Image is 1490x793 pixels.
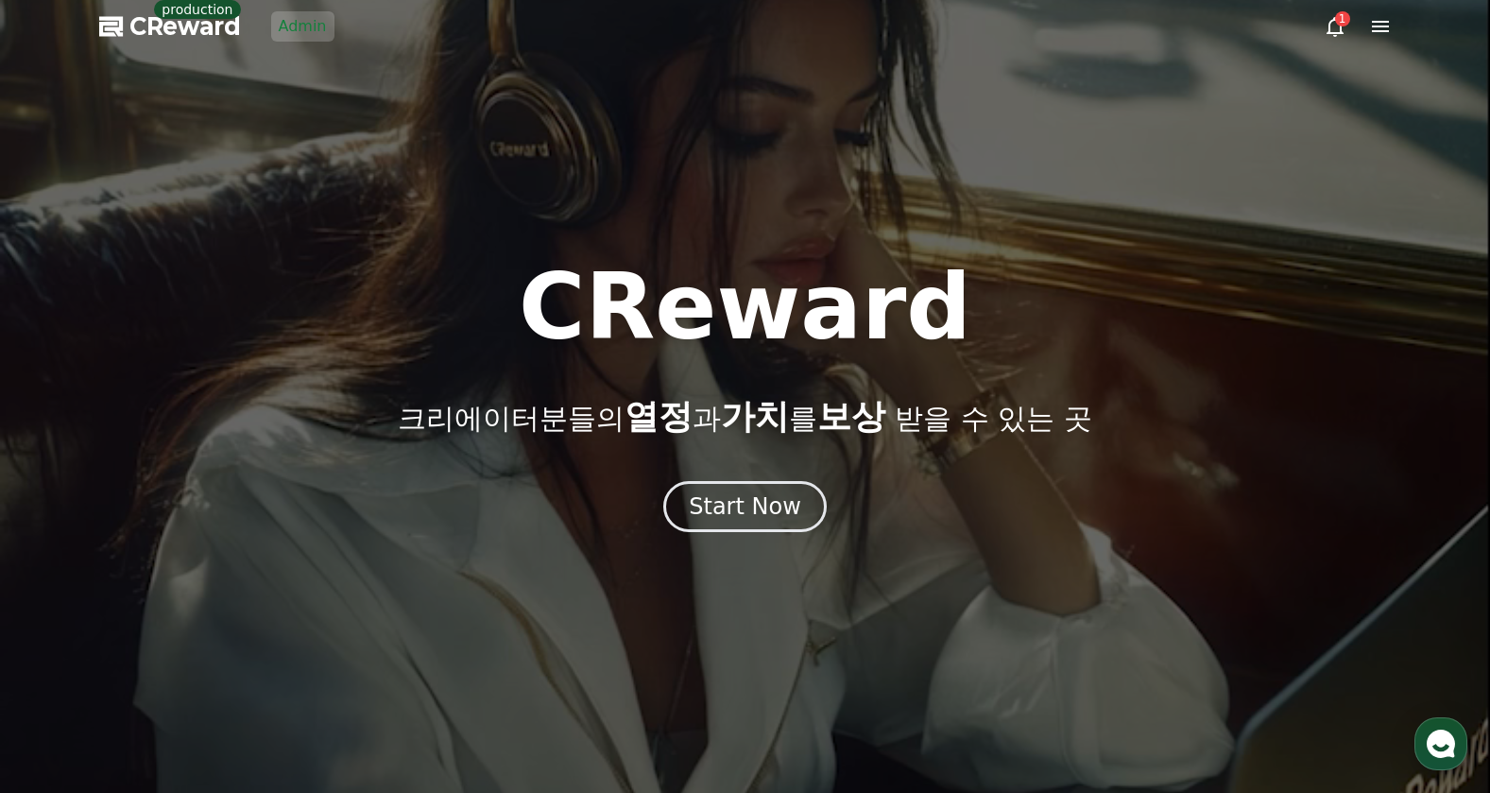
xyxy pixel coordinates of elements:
[721,397,789,436] span: 가치
[1335,11,1350,26] div: 1
[625,397,693,436] span: 열정
[1324,15,1346,38] a: 1
[129,11,241,42] span: CReward
[663,481,827,532] button: Start Now
[519,262,971,353] h1: CReward
[99,11,241,42] a: CReward
[663,500,827,518] a: Start Now
[817,397,885,436] span: 보상
[398,398,1091,436] p: 크리에이터분들의 과 를 받을 수 있는 곳
[689,491,801,522] div: Start Now
[271,11,334,42] a: Admin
